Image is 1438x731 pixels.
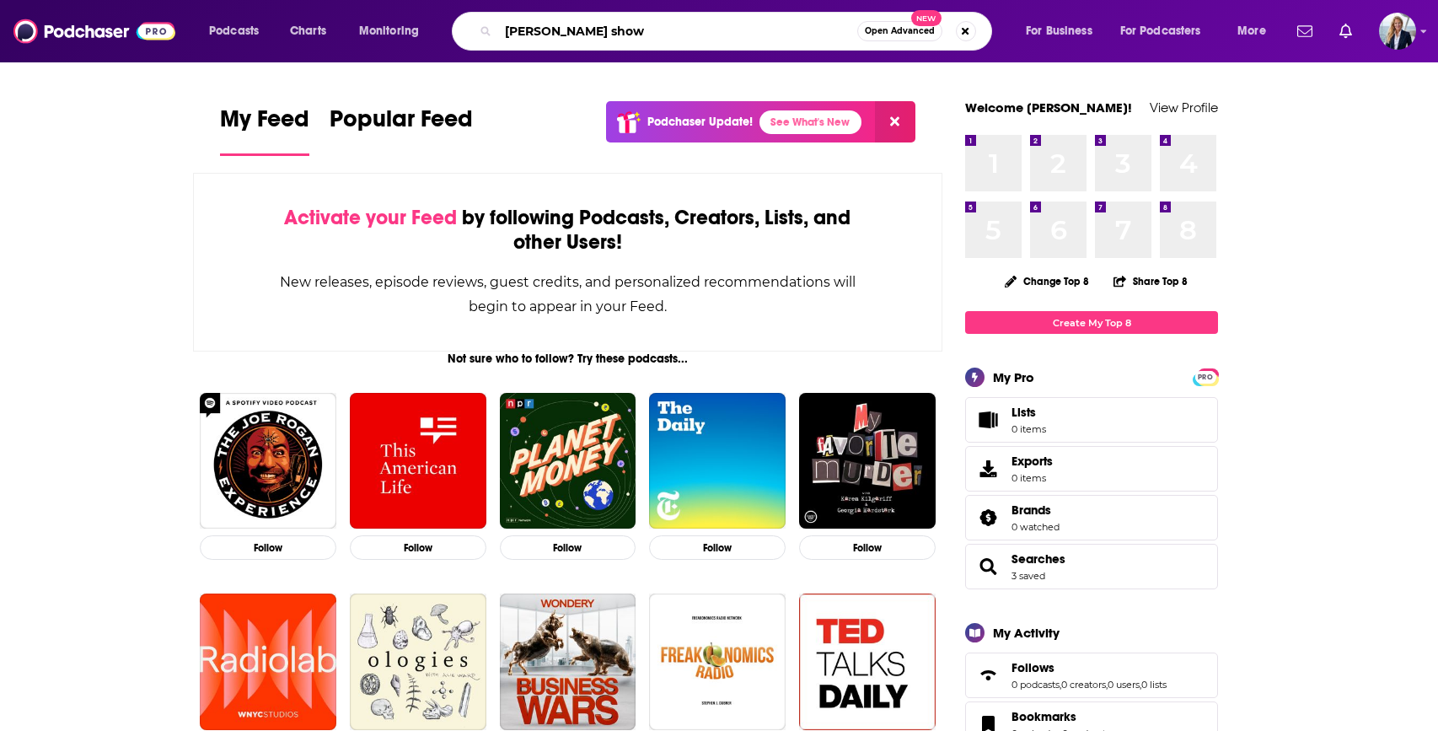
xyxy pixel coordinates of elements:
[1106,679,1108,691] span: ,
[1195,370,1215,383] a: PRO
[965,397,1218,443] a: Lists
[1011,679,1060,691] a: 0 podcasts
[1011,472,1053,484] span: 0 items
[965,653,1218,698] span: Follows
[200,594,336,730] img: Radiolab
[1011,551,1065,567] a: Searches
[1113,265,1188,298] button: Share Top 8
[971,664,1005,687] a: Follows
[759,110,861,134] a: See What's New
[278,206,857,255] div: by following Podcasts, Creators, Lists, and other Users!
[965,495,1218,540] span: Brands
[1140,679,1141,691] span: ,
[1011,570,1045,582] a: 3 saved
[1141,679,1167,691] a: 0 lists
[1061,679,1106,691] a: 0 creators
[965,544,1218,589] span: Searches
[1014,18,1113,45] button: open menu
[1026,19,1092,43] span: For Business
[1011,405,1046,420] span: Lists
[649,594,786,730] img: Freakonomics Radio
[500,535,636,560] button: Follow
[1109,18,1226,45] button: open menu
[965,99,1132,116] a: Welcome [PERSON_NAME]!
[857,21,942,41] button: Open AdvancedNew
[993,625,1060,641] div: My Activity
[330,105,473,143] span: Popular Feed
[1379,13,1416,50] span: Logged in as carolynchauncey
[279,18,336,45] a: Charts
[197,18,281,45] button: open menu
[468,12,1008,51] div: Search podcasts, credits, & more...
[649,393,786,529] img: The Daily
[1011,709,1110,724] a: Bookmarks
[1011,521,1060,533] a: 0 watched
[498,18,857,45] input: Search podcasts, credits, & more...
[1011,454,1053,469] span: Exports
[200,535,336,560] button: Follow
[359,19,419,43] span: Monitoring
[220,105,309,156] a: My Feed
[971,555,1005,578] a: Searches
[1150,99,1218,116] a: View Profile
[1011,423,1046,435] span: 0 items
[284,205,457,230] span: Activate your Feed
[799,535,936,560] button: Follow
[350,535,486,560] button: Follow
[193,352,942,366] div: Not sure who to follow? Try these podcasts...
[647,115,753,129] p: Podchaser Update!
[330,105,473,156] a: Popular Feed
[1011,660,1167,675] a: Follows
[1060,679,1061,691] span: ,
[350,594,486,730] img: Ologies with Alie Ward
[200,393,336,529] img: The Joe Rogan Experience
[500,594,636,730] img: Business Wars
[799,594,936,730] img: TED Talks Daily
[1011,503,1060,518] a: Brands
[1120,19,1201,43] span: For Podcasters
[1011,660,1054,675] span: Follows
[290,19,326,43] span: Charts
[1011,709,1076,724] span: Bookmarks
[347,18,441,45] button: open menu
[971,408,1005,432] span: Lists
[220,105,309,143] span: My Feed
[1108,679,1140,691] a: 0 users
[1195,371,1215,384] span: PRO
[1379,13,1416,50] img: User Profile
[971,506,1005,529] a: Brands
[799,393,936,529] img: My Favorite Murder with Karen Kilgariff and Georgia Hardstark
[209,19,259,43] span: Podcasts
[1290,17,1319,46] a: Show notifications dropdown
[1226,18,1287,45] button: open menu
[350,393,486,529] img: This American Life
[1237,19,1266,43] span: More
[995,271,1099,292] button: Change Top 8
[865,27,935,35] span: Open Advanced
[1333,17,1359,46] a: Show notifications dropdown
[649,535,786,560] button: Follow
[1379,13,1416,50] button: Show profile menu
[971,457,1005,481] span: Exports
[965,446,1218,492] a: Exports
[1011,405,1036,420] span: Lists
[911,10,942,26] span: New
[500,393,636,529] img: Planet Money
[13,15,175,47] img: Podchaser - Follow, Share and Rate Podcasts
[278,270,857,319] div: New releases, episode reviews, guest credits, and personalized recommendations will begin to appe...
[965,311,1218,334] a: Create My Top 8
[993,369,1034,385] div: My Pro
